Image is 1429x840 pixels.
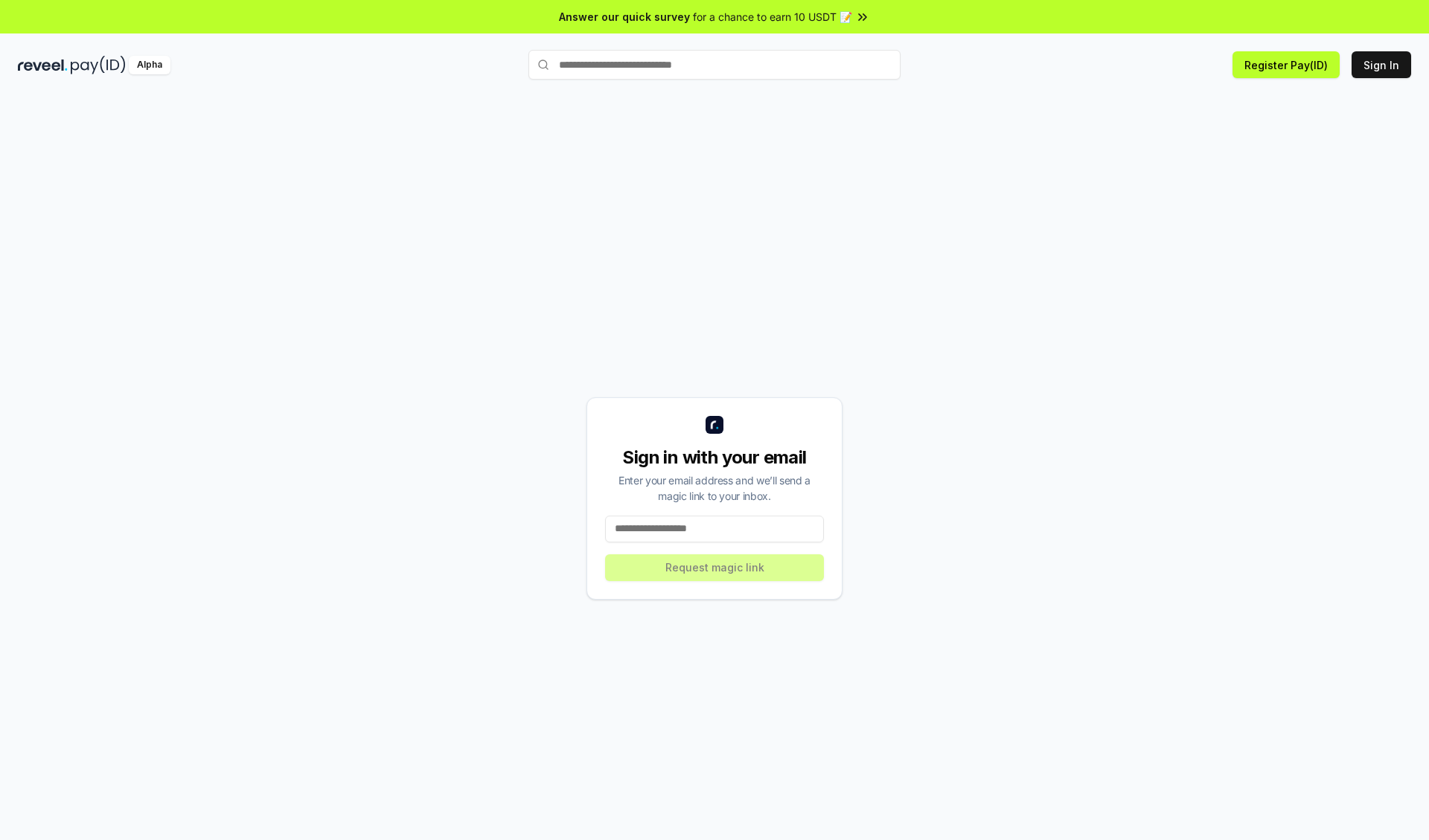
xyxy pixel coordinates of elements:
button: Sign In [1352,51,1411,78]
img: logo_small [706,416,723,434]
div: Enter your email address and we’ll send a magic link to your inbox. [605,472,824,504]
img: pay_id [71,56,126,74]
div: Sign in with your email [605,446,824,469]
span: Answer our quick survey [559,9,690,25]
span: for a chance to earn 10 USDT 📝 [693,9,852,25]
button: Register Pay(ID) [1233,51,1340,78]
div: Alpha [129,56,170,74]
img: reveel_dark [18,56,68,74]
